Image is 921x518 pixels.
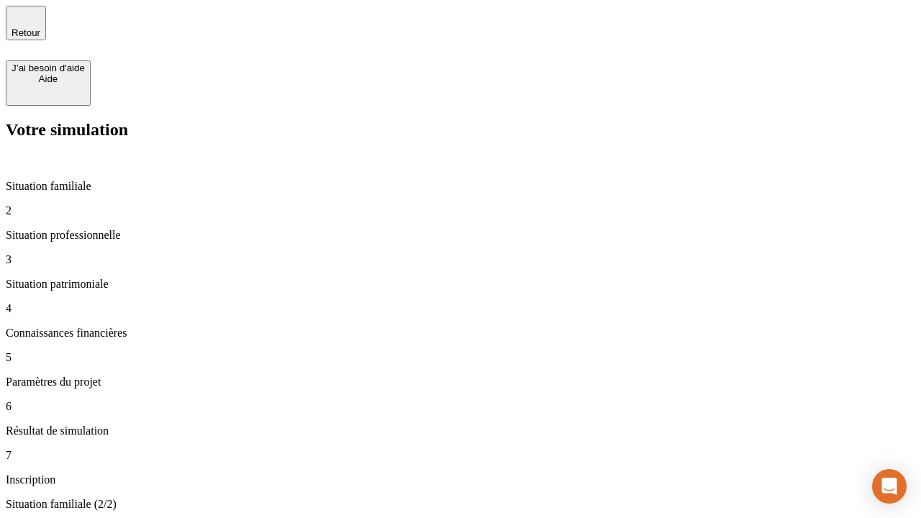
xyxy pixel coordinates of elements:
p: Inscription [6,473,915,486]
p: Situation familiale (2/2) [6,498,915,511]
div: Open Intercom Messenger [872,469,907,504]
p: Connaissances financières [6,327,915,340]
p: Situation patrimoniale [6,278,915,291]
h2: Votre simulation [6,120,915,140]
p: Situation familiale [6,180,915,193]
button: Retour [6,6,46,40]
p: Paramètres du projet [6,376,915,388]
p: Résultat de simulation [6,424,915,437]
p: 2 [6,204,915,217]
p: Situation professionnelle [6,229,915,242]
p: 7 [6,449,915,462]
div: Aide [12,73,85,84]
p: 5 [6,351,915,364]
p: 3 [6,253,915,266]
button: J’ai besoin d'aideAide [6,60,91,106]
p: 4 [6,302,915,315]
span: Retour [12,27,40,38]
p: 6 [6,400,915,413]
div: J’ai besoin d'aide [12,63,85,73]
